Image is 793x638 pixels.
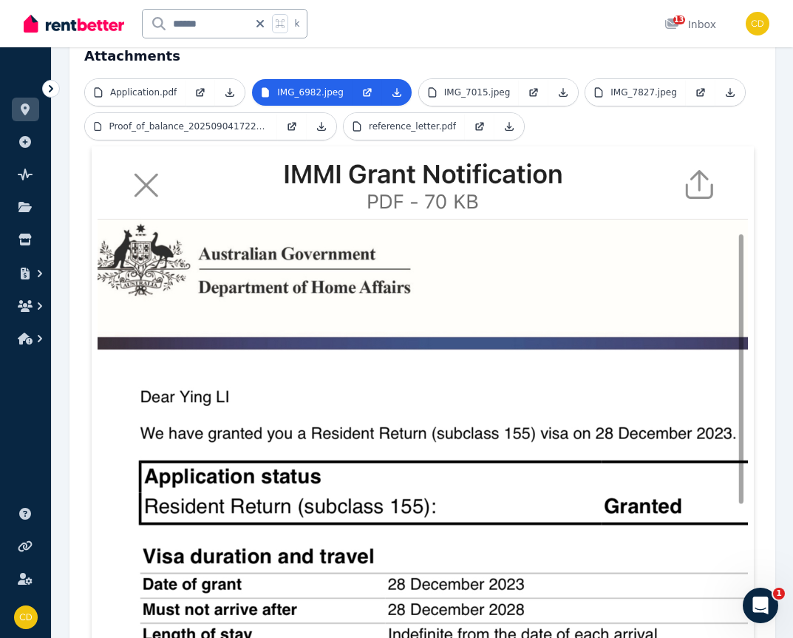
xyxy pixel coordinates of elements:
a: IMG_6982.jpeg [252,79,353,106]
span: k [294,18,299,30]
a: Download Attachment [307,113,336,140]
a: Download Attachment [715,79,745,106]
a: Open in new Tab [519,79,548,106]
a: IMG_7827.jpeg [585,79,686,106]
a: IMG_7015.jpeg [419,79,520,106]
p: Application.pdf [110,86,177,98]
a: Open in new Tab [277,113,307,140]
p: IMG_6982.jpeg [277,86,344,98]
a: Proof_of_balance_20250904172227.pdf [85,113,277,140]
span: 1 [773,588,785,600]
img: Chris Dimitropoulos [746,12,769,35]
p: reference_letter.pdf [369,121,456,132]
a: Download Attachment [215,79,245,106]
img: RentBetter [24,13,124,35]
a: Download Attachment [548,79,578,106]
h4: Attachments [84,37,760,67]
a: Download Attachment [382,79,412,106]
div: Inbox [664,17,716,32]
p: IMG_7827.jpeg [610,86,677,98]
a: reference_letter.pdf [344,113,465,140]
img: Chris Dimitropoulos [14,605,38,629]
iframe: Intercom live chat [743,588,778,623]
a: Open in new Tab [465,113,494,140]
a: Application.pdf [85,79,186,106]
span: 13 [673,16,685,24]
a: Open in new Tab [186,79,215,106]
a: Open in new Tab [686,79,715,106]
a: Download Attachment [494,113,524,140]
p: IMG_7015.jpeg [444,86,511,98]
p: Proof_of_balance_20250904172227.pdf [109,121,268,132]
a: Open in new Tab [353,79,382,106]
